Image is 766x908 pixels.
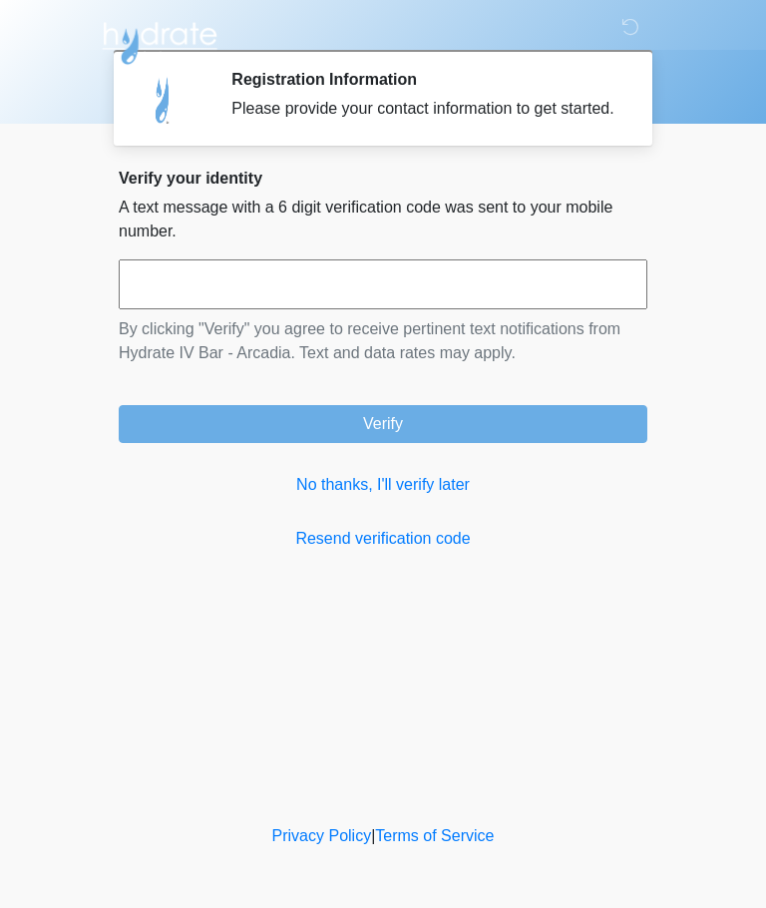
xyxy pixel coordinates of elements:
img: Agent Avatar [134,70,193,130]
p: By clicking "Verify" you agree to receive pertinent text notifications from Hydrate IV Bar - Arca... [119,317,647,365]
a: Resend verification code [119,527,647,551]
a: Privacy Policy [272,827,372,844]
div: Please provide your contact information to get started. [231,97,617,121]
a: No thanks, I'll verify later [119,473,647,497]
button: Verify [119,405,647,443]
h2: Verify your identity [119,169,647,188]
img: Hydrate IV Bar - Arcadia Logo [99,15,220,66]
p: A text message with a 6 digit verification code was sent to your mobile number. [119,196,647,243]
a: | [371,827,375,844]
a: Terms of Service [375,827,494,844]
